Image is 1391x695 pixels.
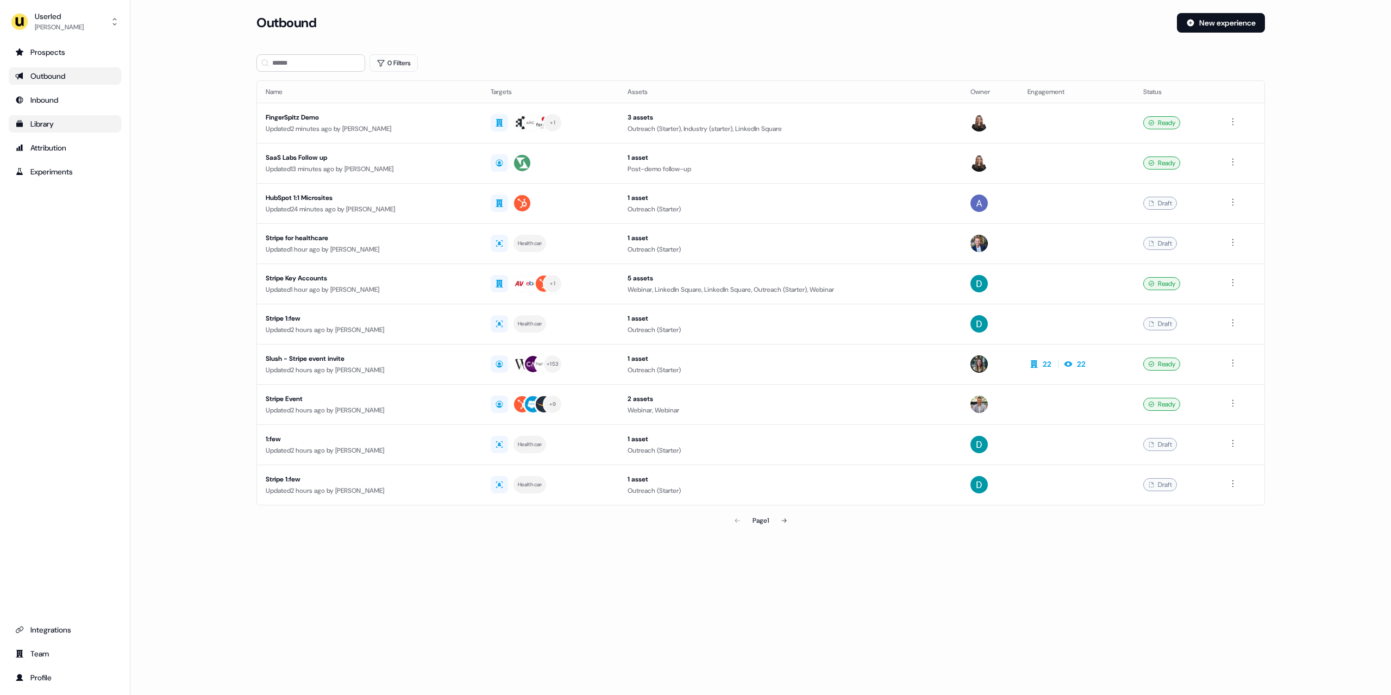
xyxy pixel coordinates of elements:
img: Charlotte [970,355,988,373]
div: Updated 2 minutes ago by [PERSON_NAME] [266,123,473,134]
div: Healthcare [518,440,542,449]
div: Updated 24 minutes ago by [PERSON_NAME] [266,204,473,215]
a: Go to templates [9,115,121,133]
div: Updated 2 hours ago by [PERSON_NAME] [266,365,473,375]
th: Engagement [1019,81,1135,103]
div: Ready [1143,116,1180,129]
th: Targets [482,81,618,103]
div: Draft [1143,237,1177,250]
div: 1 asset [628,474,954,485]
div: 22 [1077,359,1086,370]
div: Updated 1 hour ago by [PERSON_NAME] [266,284,473,295]
a: Go to outbound experience [9,67,121,85]
div: Draft [1143,197,1177,210]
div: Post-demo follow-up [628,164,954,174]
img: Aaron [970,195,988,212]
th: Name [257,81,482,103]
div: + 9 [549,399,556,409]
div: Stripe Key Accounts [266,273,473,284]
div: Outbound [15,71,115,82]
div: Outreach (Starter) [628,324,954,335]
th: Status [1135,81,1218,103]
div: 1 asset [628,434,954,444]
div: Draft [1143,478,1177,491]
div: 2 assets [628,393,954,404]
th: Assets [619,81,962,103]
div: Updated 2 hours ago by [PERSON_NAME] [266,485,473,496]
div: 22 [1043,359,1051,370]
div: Library [15,118,115,129]
div: Outreach (Starter) [628,445,954,456]
div: Ready [1143,398,1180,411]
div: Team [15,648,115,659]
div: Integrations [15,624,115,635]
div: Draft [1143,438,1177,451]
img: Oliver [970,396,988,413]
div: 1 asset [628,152,954,163]
button: New experience [1177,13,1265,33]
img: David [970,315,988,333]
div: Ready [1143,277,1180,290]
div: Stripe 1:few [266,474,473,485]
div: Updated 2 hours ago by [PERSON_NAME] [266,445,473,456]
div: Profile [15,672,115,683]
div: Webinar, Webinar [628,405,954,416]
div: Outreach (Starter), Industry (starter), LinkedIn Square [628,123,954,134]
div: Userled [35,11,84,22]
a: Go to prospects [9,43,121,61]
div: + 153 [547,359,559,369]
div: HubSpot 1:1 Microsites [266,192,473,203]
div: FingerSpitz Demo [266,112,473,123]
div: Outreach (Starter) [628,244,954,255]
div: 1 asset [628,233,954,243]
th: Owner [962,81,1018,103]
div: Updated 2 hours ago by [PERSON_NAME] [266,324,473,335]
div: Stripe 1:few [266,313,473,324]
div: Outreach (Starter) [628,204,954,215]
div: Updated 2 hours ago by [PERSON_NAME] [266,405,473,416]
div: 1 asset [628,313,954,324]
button: 0 Filters [369,54,418,72]
a: Go to attribution [9,139,121,156]
div: Attribution [15,142,115,153]
div: Updated 13 minutes ago by [PERSON_NAME] [266,164,473,174]
div: 3 assets [628,112,954,123]
a: Go to profile [9,669,121,686]
a: Go to integrations [9,621,121,638]
div: Healthcare [518,480,542,490]
img: David [970,275,988,292]
div: 1 asset [628,353,954,364]
div: Ready [1143,358,1180,371]
div: Ready [1143,156,1180,170]
div: [PERSON_NAME] [35,22,84,33]
div: Draft [1143,317,1177,330]
div: Slush - Stripe event invite [266,353,473,364]
div: 5 assets [628,273,954,284]
img: Geneviève [970,154,988,172]
div: SaaS Labs Follow up [266,152,473,163]
a: Go to Inbound [9,91,121,109]
img: David [970,436,988,453]
h3: Outbound [256,15,316,31]
div: Page 1 [753,515,769,526]
div: Webinar, LinkedIn Square, LinkedIn Square, Outreach (Starter), Webinar [628,284,954,295]
img: Yann [970,235,988,252]
a: Go to team [9,645,121,662]
div: 1:few [266,434,473,444]
div: Stripe Event [266,393,473,404]
div: 1 asset [628,192,954,203]
div: + 1 [550,118,555,128]
div: Updated 1 hour ago by [PERSON_NAME] [266,244,473,255]
div: + 1 [550,279,555,289]
button: Userled[PERSON_NAME] [9,9,121,35]
div: Outreach (Starter) [628,485,954,496]
a: Go to experiments [9,163,121,180]
div: Experiments [15,166,115,177]
div: Outreach (Starter) [628,365,954,375]
img: Geneviève [970,114,988,132]
div: Healthcare [518,239,542,248]
div: Prospects [15,47,115,58]
div: Healthcare [518,319,542,329]
div: Inbound [15,95,115,105]
img: David [970,476,988,493]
